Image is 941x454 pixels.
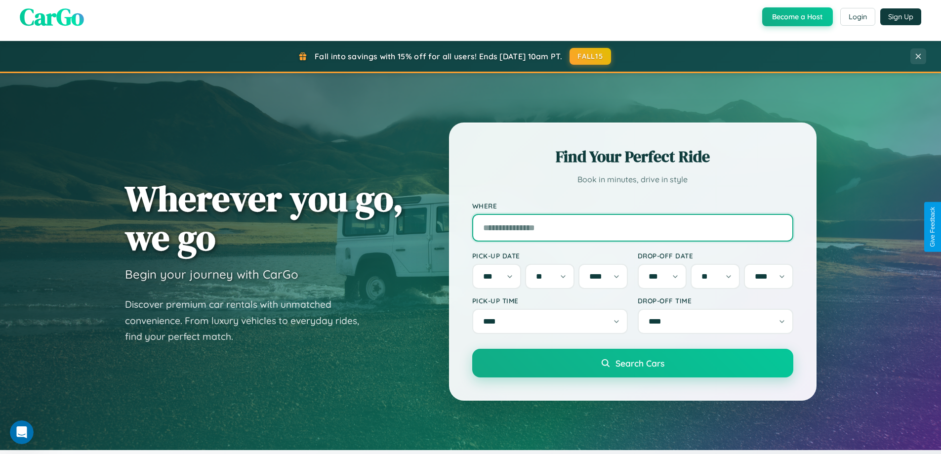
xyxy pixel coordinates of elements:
iframe: Intercom live chat [10,420,34,444]
label: Pick-up Time [472,296,628,305]
h3: Begin your journey with CarGo [125,267,298,282]
button: Search Cars [472,349,793,377]
button: Sign Up [880,8,921,25]
label: Drop-off Time [638,296,793,305]
p: Discover premium car rentals with unmatched convenience. From luxury vehicles to everyday rides, ... [125,296,372,345]
label: Where [472,202,793,210]
h2: Find Your Perfect Ride [472,146,793,167]
label: Pick-up Date [472,251,628,260]
span: Fall into savings with 15% off for all users! Ends [DATE] 10am PT. [315,51,562,61]
span: Search Cars [615,358,664,369]
p: Book in minutes, drive in style [472,172,793,187]
button: Become a Host [762,7,833,26]
label: Drop-off Date [638,251,793,260]
div: Give Feedback [929,207,936,247]
span: CarGo [20,0,84,33]
button: Login [840,8,875,26]
h1: Wherever you go, we go [125,179,404,257]
button: FALL15 [570,48,611,65]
